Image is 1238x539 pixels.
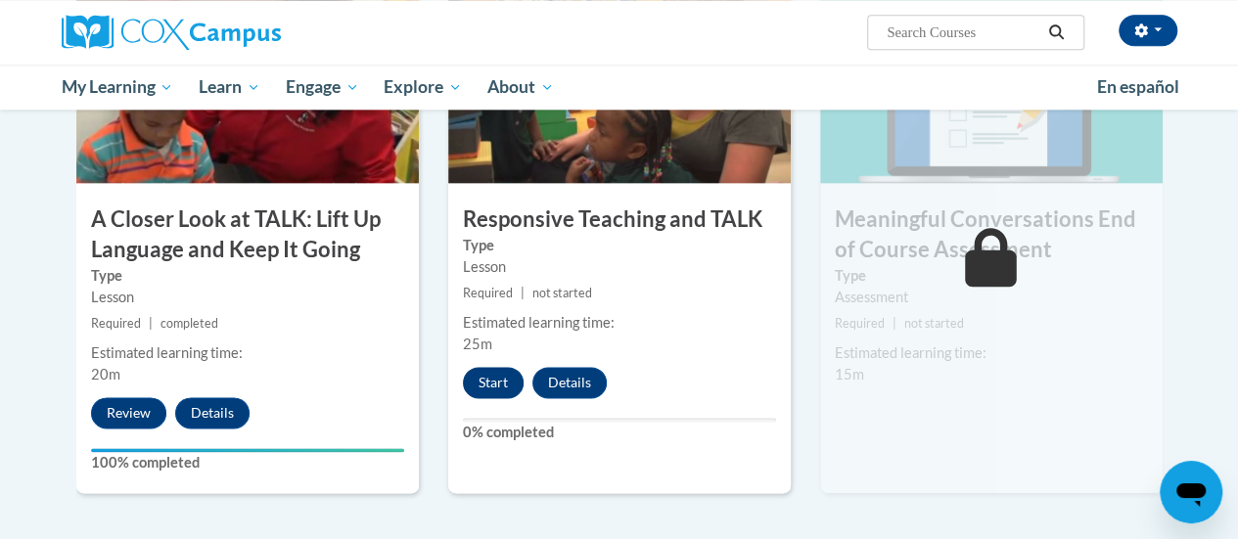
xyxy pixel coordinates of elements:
a: Explore [371,65,475,110]
input: Search Courses [885,21,1041,44]
a: Learn [186,65,273,110]
span: Engage [286,75,359,99]
span: Learn [199,75,260,99]
span: 25m [463,336,492,352]
span: Required [91,316,141,331]
a: Engage [273,65,372,110]
a: Cox Campus [62,15,414,50]
h3: A Closer Look at TALK: Lift Up Language and Keep It Going [76,204,419,265]
button: Review [91,397,166,428]
a: My Learning [49,65,187,110]
a: En español [1084,67,1192,108]
div: Lesson [91,287,404,308]
label: 100% completed [91,452,404,473]
div: Lesson [463,256,776,278]
button: Details [175,397,250,428]
label: Type [835,265,1148,287]
span: Explore [384,75,462,99]
span: My Learning [61,75,173,99]
label: 0% completed [463,422,776,443]
span: not started [532,286,592,300]
iframe: Button to launch messaging window [1160,461,1222,523]
img: Cox Campus [62,15,281,50]
h3: Responsive Teaching and TALK [448,204,791,235]
span: | [521,286,525,300]
span: En español [1097,76,1179,97]
span: About [487,75,554,99]
span: not started [904,316,964,331]
div: Assessment [835,287,1148,308]
span: Required [835,316,885,331]
div: Estimated learning time: [463,312,776,334]
button: Details [532,367,607,398]
button: Start [463,367,524,398]
div: Estimated learning time: [91,342,404,364]
span: 15m [835,366,864,382]
span: | [149,316,153,331]
button: Account Settings [1119,15,1177,46]
span: Required [463,286,513,300]
span: | [893,316,896,331]
button: Search [1041,21,1071,44]
h3: Meaningful Conversations End of Course Assessment [820,204,1163,265]
div: Main menu [47,65,1192,110]
a: About [475,65,567,110]
div: Estimated learning time: [835,342,1148,364]
span: 20m [91,366,120,382]
div: Your progress [91,448,404,452]
label: Type [91,265,404,287]
label: Type [463,235,776,256]
span: completed [160,316,218,331]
